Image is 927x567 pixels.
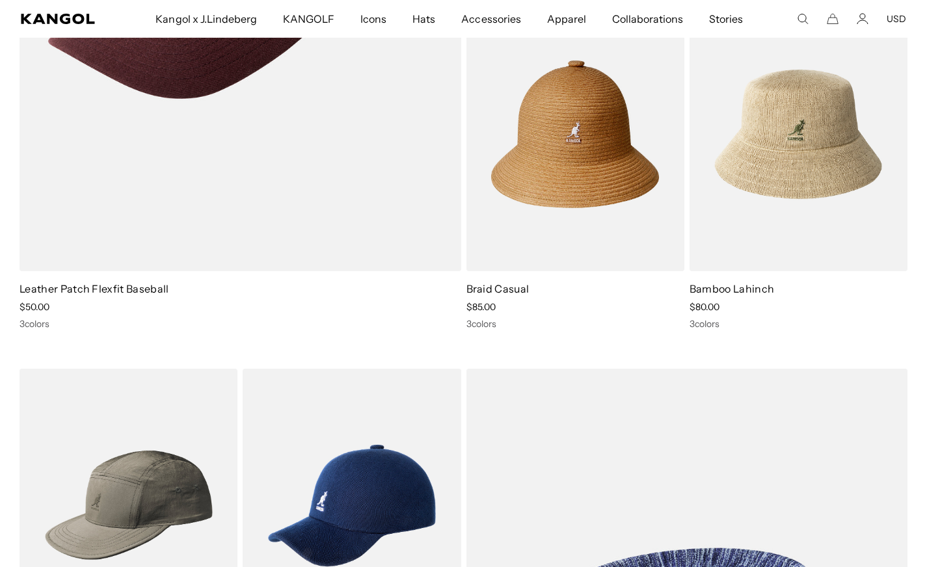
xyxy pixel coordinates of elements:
[20,318,461,330] div: 3 colors
[827,13,839,25] button: Cart
[690,318,907,330] div: 3 colors
[466,318,684,330] div: 3 colors
[797,13,809,25] summary: Search here
[857,13,868,25] a: Account
[20,282,169,295] a: Leather Patch Flexfit Baseball
[466,301,496,313] span: $85.00
[887,13,906,25] button: USD
[690,301,719,313] span: $80.00
[466,282,530,295] a: Braid Casual
[20,301,49,313] span: $50.00
[21,14,102,24] a: Kangol
[690,282,774,295] a: Bamboo Lahinch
